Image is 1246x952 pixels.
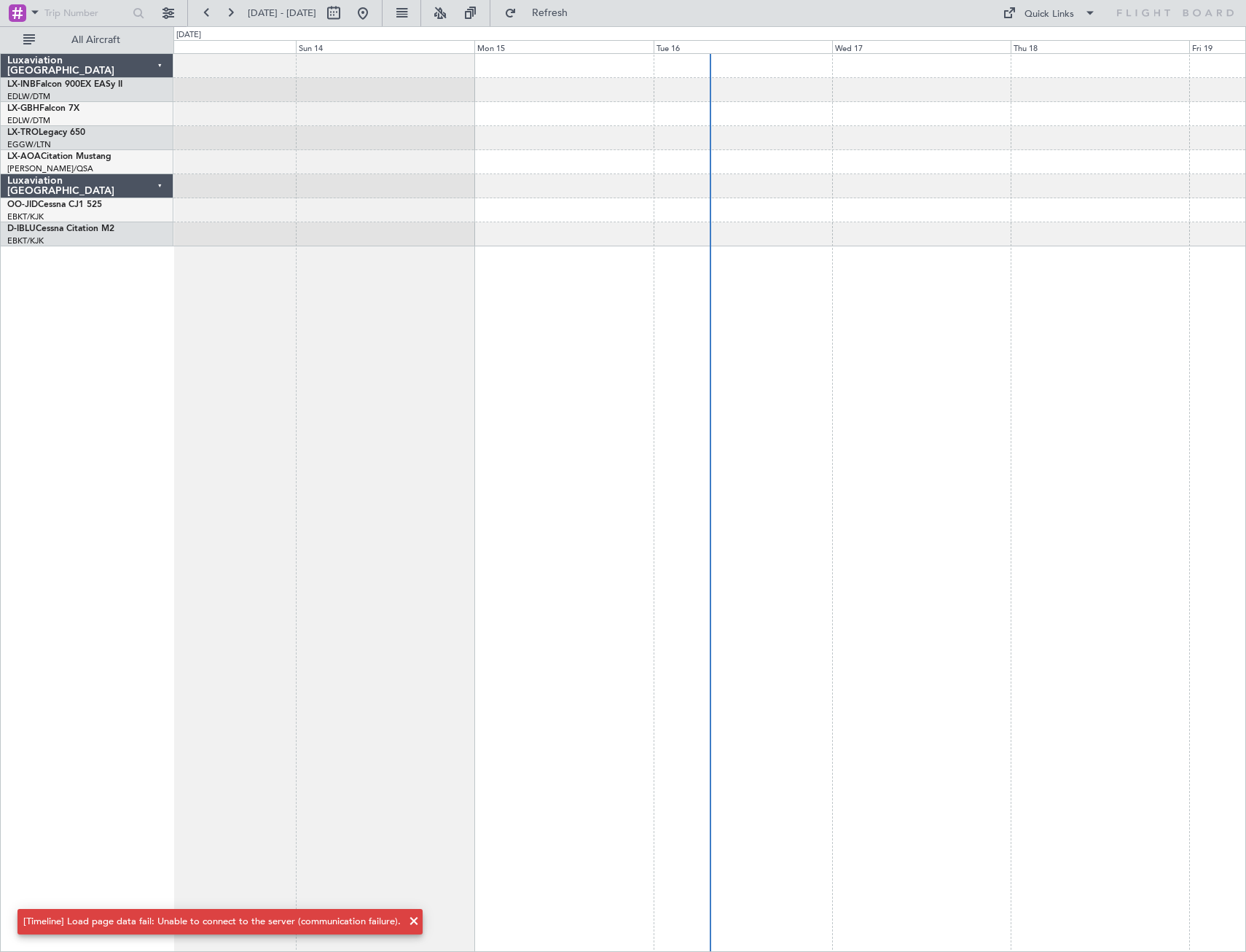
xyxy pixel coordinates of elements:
[7,200,38,209] span: OO-JID
[7,139,51,150] a: EGGW/LTN
[995,1,1103,25] button: Quick Links
[7,235,44,246] a: EBKT/KJK
[7,115,50,126] a: EDLW/DTM
[474,40,653,53] div: Mon 15
[7,104,79,113] a: LX-GBHFalcon 7X
[1024,7,1074,22] div: Quick Links
[7,128,39,137] span: LX-TRO
[7,200,102,209] a: OO-JIDCessna CJ1 525
[296,40,474,53] div: Sun 14
[7,80,36,89] span: LX-INB
[7,163,93,174] a: [PERSON_NAME]/QSA
[7,211,44,222] a: EBKT/KJK
[7,91,50,102] a: EDLW/DTM
[832,40,1011,53] div: Wed 17
[654,40,832,53] div: Tue 16
[176,29,201,42] div: [DATE]
[23,915,401,929] div: [Timeline] Load page data fail: Unable to connect to the server (communication failure).
[7,152,41,161] span: LX-AOA
[7,152,111,161] a: LX-AOACitation Mustang
[7,128,85,137] a: LX-TROLegacy 650
[7,80,122,89] a: LX-INBFalcon 900EX EASy II
[16,28,158,52] button: All Aircraft
[248,7,316,20] span: [DATE] - [DATE]
[7,225,36,233] span: D-IBLU
[7,104,39,113] span: LX-GBH
[520,8,581,18] span: Refresh
[498,1,585,25] button: Refresh
[44,2,128,24] input: Trip Number
[38,35,154,45] span: All Aircraft
[7,225,114,233] a: D-IBLUCessna Citation M2
[117,40,296,53] div: Sat 13
[1011,40,1189,53] div: Thu 18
